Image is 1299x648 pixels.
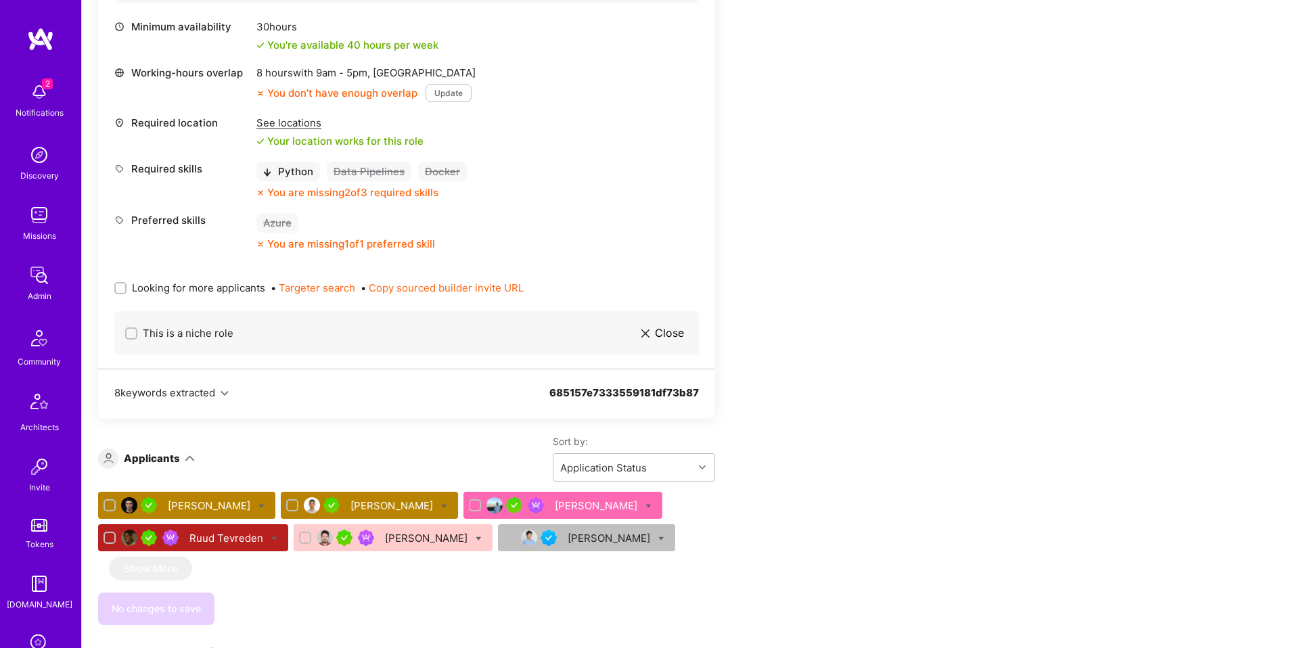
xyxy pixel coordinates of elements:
[27,27,54,51] img: logo
[168,499,253,513] div: [PERSON_NAME]
[317,530,333,546] img: User Avatar
[29,480,50,494] div: Invite
[141,497,157,513] img: A.Teamer in Residence
[385,531,470,545] div: [PERSON_NAME]
[256,116,424,130] div: See locations
[26,262,53,289] img: admin teamwork
[114,66,250,80] div: Working-hours overlap
[263,168,271,177] i: icon BlackArrowDown
[560,461,647,475] div: Application Status
[114,20,250,34] div: Minimum availability
[114,386,229,400] button: 8keywords extracted
[418,162,467,181] div: Docker
[271,281,355,295] span: •
[114,215,124,225] i: icon Tag
[26,202,53,229] img: teamwork
[7,597,72,611] div: [DOMAIN_NAME]
[521,530,537,546] img: User Avatar
[114,213,250,227] div: Preferred skills
[189,531,266,545] div: Ruud Tevreden
[20,420,59,434] div: Architects
[506,497,522,513] img: A.Teamer in Residence
[486,497,503,513] img: User Avatar
[256,137,265,145] i: icon Check
[476,536,482,542] i: Bulk Status Update
[221,390,229,398] i: icon Chevron
[114,116,250,130] div: Required location
[267,237,435,251] div: You are missing 1 of 1 preferred skill
[358,530,374,546] img: Been on Mission
[327,162,411,181] div: Data Pipelines
[114,118,124,128] i: icon Location
[256,162,320,181] div: Python
[336,530,352,546] img: A.Teamer in Residence
[553,435,715,448] label: Sort by:
[655,326,684,340] span: Close
[143,326,233,340] span: This is a niche role
[555,499,640,513] div: [PERSON_NAME]
[26,141,53,168] img: discovery
[16,106,64,120] div: Notifications
[528,497,544,513] img: Been on Mission
[267,185,438,200] div: You are missing 2 of 3 required skills
[256,213,298,233] div: Azure
[26,453,53,480] img: Invite
[256,89,265,97] i: icon CloseOrange
[541,530,557,546] img: Vetted A.Teamer
[699,464,706,471] i: icon Chevron
[121,497,137,513] img: User Avatar
[121,530,137,546] img: User Avatar
[104,453,114,463] i: icon Applicant
[323,497,340,513] img: A.Teamer in Residence
[637,322,688,344] button: Close
[256,189,265,197] i: icon CloseOrange
[23,388,55,420] img: Architects
[162,530,179,546] img: Been on Mission
[304,497,320,513] img: User Avatar
[645,503,652,509] i: Bulk Status Update
[350,499,436,513] div: [PERSON_NAME]
[361,281,524,295] span: •
[114,22,124,32] i: icon Clock
[31,519,47,532] img: tokens
[26,537,53,551] div: Tokens
[23,229,56,243] div: Missions
[114,164,124,174] i: icon Tag
[271,536,277,542] i: Bulk Status Update
[109,557,192,580] button: Show More
[256,41,265,49] i: icon Check
[313,66,373,79] span: 9am - 5pm ,
[141,530,157,546] img: A.Teamer in Residence
[42,78,53,89] span: 2
[256,240,265,248] i: icon CloseOrange
[549,386,699,416] div: 685157e7333559181df73b87
[256,86,417,100] div: You don’t have enough overlap
[28,289,51,303] div: Admin
[279,281,355,295] button: Targeter search
[185,453,195,463] i: icon ArrowDown
[256,38,438,52] div: You're available 40 hours per week
[568,531,653,545] div: [PERSON_NAME]
[256,20,438,34] div: 30 hours
[114,162,250,176] div: Required skills
[132,281,265,295] span: Looking for more applicants
[369,281,524,295] button: Copy sourced builder invite URL
[23,322,55,354] img: Community
[641,329,649,338] i: icon Close
[256,134,424,148] div: Your location works for this role
[18,354,61,369] div: Community
[20,168,59,183] div: Discovery
[26,570,53,597] img: guide book
[441,503,447,509] i: Bulk Status Update
[124,451,180,465] div: Applicants
[426,84,472,102] button: Update
[258,503,265,509] i: Bulk Status Update
[256,66,476,80] div: 8 hours with [GEOGRAPHIC_DATA]
[658,536,664,542] i: Bulk Status Update
[114,68,124,78] i: icon World
[26,78,53,106] img: bell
